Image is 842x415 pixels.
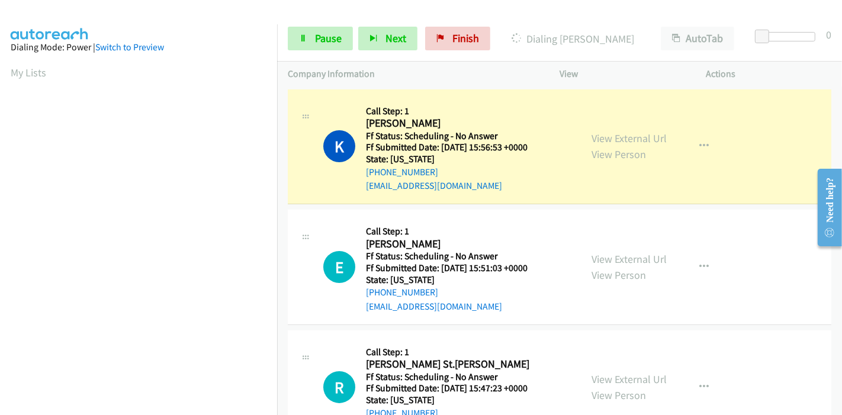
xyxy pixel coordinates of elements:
h1: K [323,130,355,162]
a: Switch to Preview [95,41,164,53]
a: View External Url [592,252,667,266]
h2: [PERSON_NAME] [366,237,542,251]
a: [EMAIL_ADDRESS][DOMAIN_NAME] [366,180,502,191]
h5: Ff Submitted Date: [DATE] 15:56:53 +0000 [366,141,542,153]
h1: E [323,251,355,283]
span: Pause [315,31,342,45]
iframe: Resource Center [808,160,842,255]
a: View Person [592,268,646,282]
div: The call is yet to be attempted [323,371,355,403]
h5: State: [US_STATE] [366,153,542,165]
button: AutoTab [661,27,734,50]
h5: State: [US_STATE] [366,394,542,406]
a: My Lists [11,66,46,79]
div: The call is yet to be attempted [323,251,355,283]
h2: [PERSON_NAME] [366,117,542,130]
a: [EMAIL_ADDRESS][DOMAIN_NAME] [366,301,502,312]
h1: R [323,371,355,403]
h5: State: [US_STATE] [366,274,542,286]
p: Dialing [PERSON_NAME] [506,31,639,47]
h5: Call Step: 1 [366,226,542,237]
h5: Call Step: 1 [366,105,542,117]
a: View External Url [592,131,667,145]
a: View Person [592,147,646,161]
h5: Ff Status: Scheduling - No Answer [366,250,542,262]
span: Finish [452,31,479,45]
h2: [PERSON_NAME] St.[PERSON_NAME] [366,358,542,371]
div: Dialing Mode: Power | [11,40,266,54]
h5: Call Step: 1 [366,346,542,358]
a: View Person [592,388,646,402]
button: Next [358,27,417,50]
a: [PHONE_NUMBER] [366,166,438,178]
div: 0 [826,27,831,43]
a: [PHONE_NUMBER] [366,287,438,298]
p: Company Information [288,67,538,81]
h5: Ff Status: Scheduling - No Answer [366,130,542,142]
a: View External Url [592,372,667,386]
a: Pause [288,27,353,50]
div: Delay between calls (in seconds) [761,32,815,41]
h5: Ff Status: Scheduling - No Answer [366,371,542,383]
p: View [560,67,685,81]
a: Finish [425,27,490,50]
h5: Ff Submitted Date: [DATE] 15:51:03 +0000 [366,262,542,274]
p: Actions [706,67,832,81]
span: Next [385,31,406,45]
h5: Ff Submitted Date: [DATE] 15:47:23 +0000 [366,382,542,394]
